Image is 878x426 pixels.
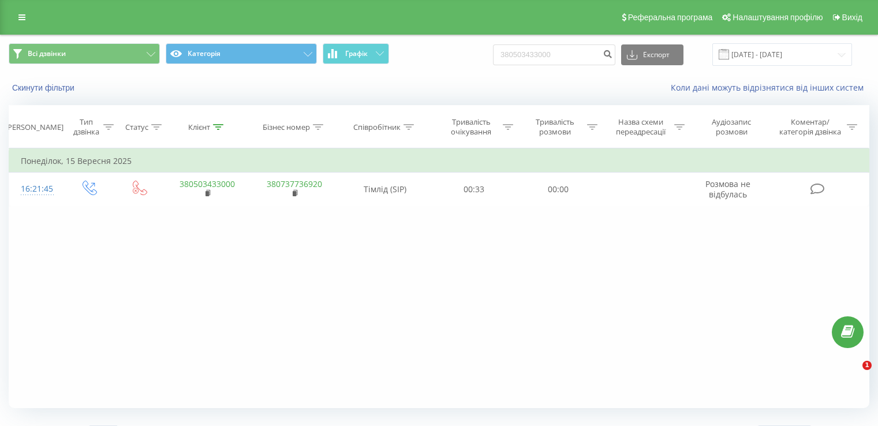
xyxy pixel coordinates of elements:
input: Пошук за номером [493,44,615,65]
div: Аудіозапис розмови [698,117,765,137]
div: Клієнт [188,122,210,132]
div: Назва схеми переадресації [611,117,671,137]
a: 380737736920 [267,178,322,189]
span: 1 [862,361,872,370]
span: Налаштування профілю [733,13,823,22]
div: Тривалість розмови [526,117,584,137]
button: Всі дзвінки [9,43,160,64]
iframe: Intercom live chat [839,361,866,388]
div: Тривалість очікування [443,117,500,137]
div: Співробітник [353,122,401,132]
td: 00:00 [516,173,600,206]
button: Категорія [166,43,317,64]
div: Тип дзвінка [73,117,100,137]
a: 380503433000 [180,178,235,189]
div: Бізнес номер [263,122,310,132]
span: Всі дзвінки [28,49,66,58]
button: Скинути фільтри [9,83,80,93]
td: Тімлід (SIP) [338,173,432,206]
div: Коментар/категорія дзвінка [776,117,844,137]
div: Статус [125,122,148,132]
div: 16:21:45 [21,178,51,200]
span: Графік [345,50,368,58]
span: Реферальна програма [628,13,713,22]
button: Графік [323,43,389,64]
span: Вихід [842,13,862,22]
div: [PERSON_NAME] [5,122,63,132]
button: Експорт [621,44,683,65]
td: Понеділок, 15 Вересня 2025 [9,150,869,173]
span: Розмова не відбулась [705,178,750,200]
a: Коли дані можуть відрізнятися вiд інших систем [671,82,869,93]
td: 00:33 [432,173,516,206]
